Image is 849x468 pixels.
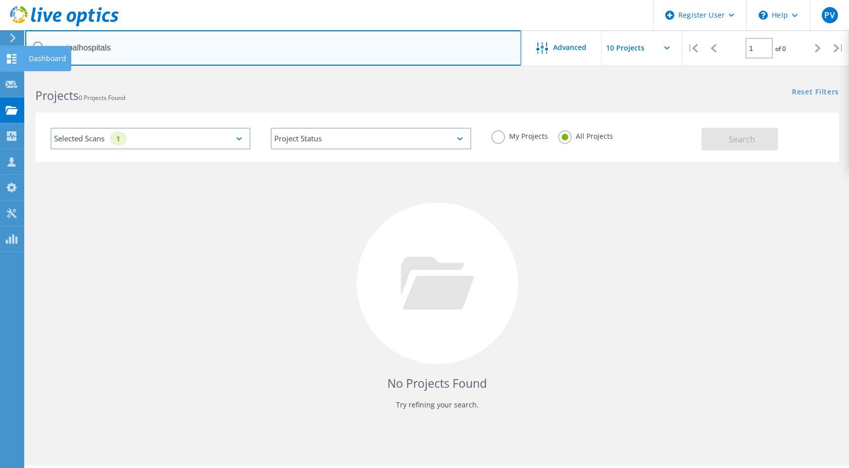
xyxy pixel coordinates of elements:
svg: \n [759,11,768,20]
div: | [828,30,849,66]
p: Try refining your search. [45,397,829,413]
input: Search projects by name, owner, ID, company, etc [25,30,521,66]
div: | [682,30,703,66]
div: 1 [110,132,127,145]
h4: No Projects Found [45,375,829,392]
div: Selected Scans [51,128,251,149]
span: of 0 [775,44,786,53]
div: Dashboard [29,55,66,62]
div: Project Status [271,128,471,149]
a: Reset Filters [792,88,839,97]
label: My Projects [491,130,548,140]
label: All Projects [558,130,613,140]
button: Search [702,128,778,150]
span: Advanced [553,44,586,51]
span: PV [824,11,834,19]
a: Live Optics Dashboard [10,21,119,28]
b: Projects [35,87,79,103]
span: Search [729,134,755,145]
span: 0 Projects Found [79,93,125,102]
